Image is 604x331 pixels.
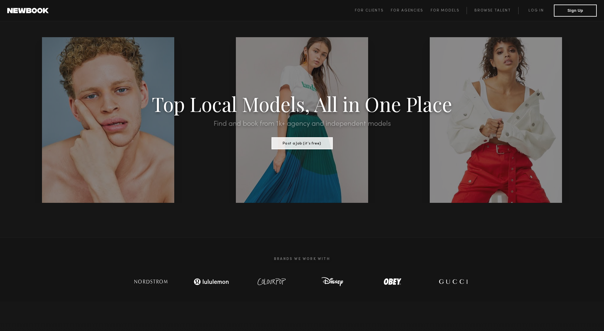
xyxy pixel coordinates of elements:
h1: Top Local Models, All in One Place [45,94,559,113]
img: logo-lulu.svg [190,276,233,288]
a: For Models [431,7,467,14]
img: logo-nordstrom.svg [130,276,172,288]
button: Post a Job (it’s free) [271,137,333,149]
a: Post a Job (it’s free) [271,139,333,146]
h2: Brands We Work With [121,250,483,268]
h2: Find and book from 1k+ agency and independent models [45,120,559,128]
img: logo-obey.svg [373,276,412,288]
span: For Agencies [391,9,423,12]
img: logo-gucci.svg [433,276,473,288]
a: For Agencies [391,7,430,14]
img: logo-colour-pop.svg [252,276,291,288]
img: logo-disney.svg [313,276,352,288]
span: For Models [431,9,459,12]
a: Browse Talent [467,7,518,14]
button: Sign Up [554,5,597,17]
a: Log in [518,7,554,14]
a: For Clients [355,7,391,14]
span: For Clients [355,9,384,12]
